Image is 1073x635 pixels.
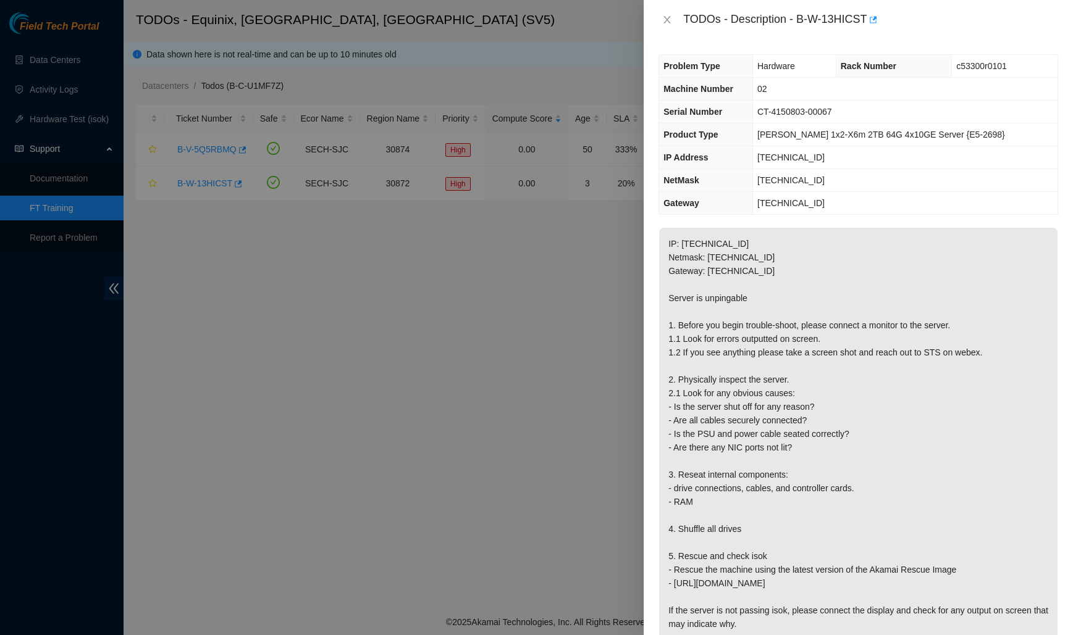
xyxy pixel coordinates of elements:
[683,10,1058,30] div: TODOs - Description - B-W-13HICST
[757,107,832,117] span: CT-4150803-00067
[663,198,699,208] span: Gateway
[663,152,708,162] span: IP Address
[757,84,767,94] span: 02
[956,61,1007,71] span: c53300r0101
[659,14,676,26] button: Close
[757,198,825,208] span: [TECHNICAL_ID]
[663,175,699,185] span: NetMask
[663,61,720,71] span: Problem Type
[663,130,718,139] span: Product Type
[841,61,896,71] span: Rack Number
[757,61,795,71] span: Hardware
[757,175,825,185] span: [TECHNICAL_ID]
[757,152,825,162] span: [TECHNICAL_ID]
[757,130,1005,139] span: [PERSON_NAME] 1x2-X6m 2TB 64G 4x10GE Server {E5-2698}
[662,15,672,25] span: close
[663,84,733,94] span: Machine Number
[663,107,722,117] span: Serial Number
